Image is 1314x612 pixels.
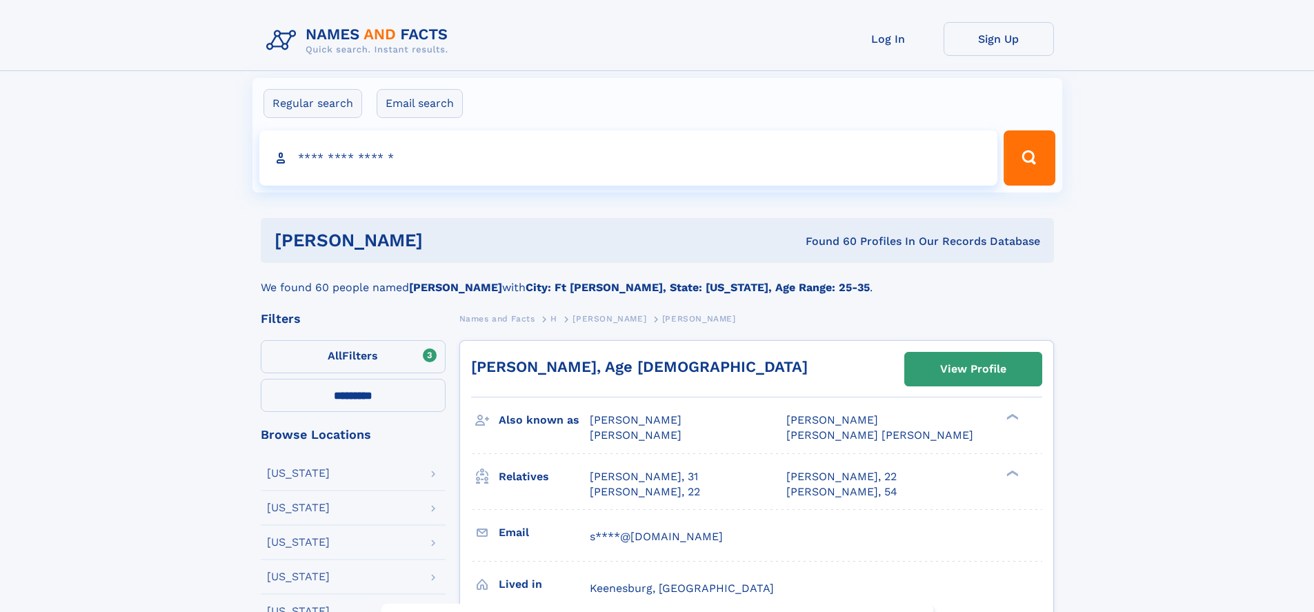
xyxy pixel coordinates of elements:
a: H [550,310,557,327]
a: Sign Up [944,22,1054,56]
h1: [PERSON_NAME] [275,232,615,249]
h3: Also known as [499,408,590,432]
a: [PERSON_NAME], 22 [786,469,897,484]
button: Search Button [1004,130,1055,186]
div: We found 60 people named with . [261,263,1054,296]
b: [PERSON_NAME] [409,281,502,294]
div: ❯ [1003,468,1019,477]
span: [PERSON_NAME] [PERSON_NAME] [786,428,973,442]
a: [PERSON_NAME], 31 [590,469,698,484]
a: [PERSON_NAME], 22 [590,484,700,500]
label: Filters [261,340,446,373]
label: Email search [377,89,463,118]
input: search input [259,130,998,186]
a: [PERSON_NAME] [573,310,646,327]
div: [US_STATE] [267,537,330,548]
span: [PERSON_NAME] [786,413,878,426]
label: Regular search [263,89,362,118]
div: Filters [261,313,446,325]
div: [US_STATE] [267,468,330,479]
div: ❯ [1003,413,1019,422]
b: City: Ft [PERSON_NAME], State: [US_STATE], Age Range: 25-35 [526,281,870,294]
span: H [550,314,557,324]
span: [PERSON_NAME] [573,314,646,324]
span: [PERSON_NAME] [662,314,736,324]
h3: Email [499,521,590,544]
a: Log In [833,22,944,56]
span: Keenesburg, [GEOGRAPHIC_DATA] [590,582,774,595]
a: View Profile [905,353,1042,386]
div: Found 60 Profiles In Our Records Database [614,234,1040,249]
div: View Profile [940,353,1006,385]
span: [PERSON_NAME] [590,428,681,442]
h3: Relatives [499,465,590,488]
div: [US_STATE] [267,502,330,513]
div: Browse Locations [261,428,446,441]
div: [US_STATE] [267,571,330,582]
a: [PERSON_NAME], 54 [786,484,897,500]
img: Logo Names and Facts [261,22,459,59]
span: [PERSON_NAME] [590,413,681,426]
h3: Lived in [499,573,590,596]
a: [PERSON_NAME], Age [DEMOGRAPHIC_DATA] [471,358,808,375]
span: All [328,349,342,362]
a: Names and Facts [459,310,535,327]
